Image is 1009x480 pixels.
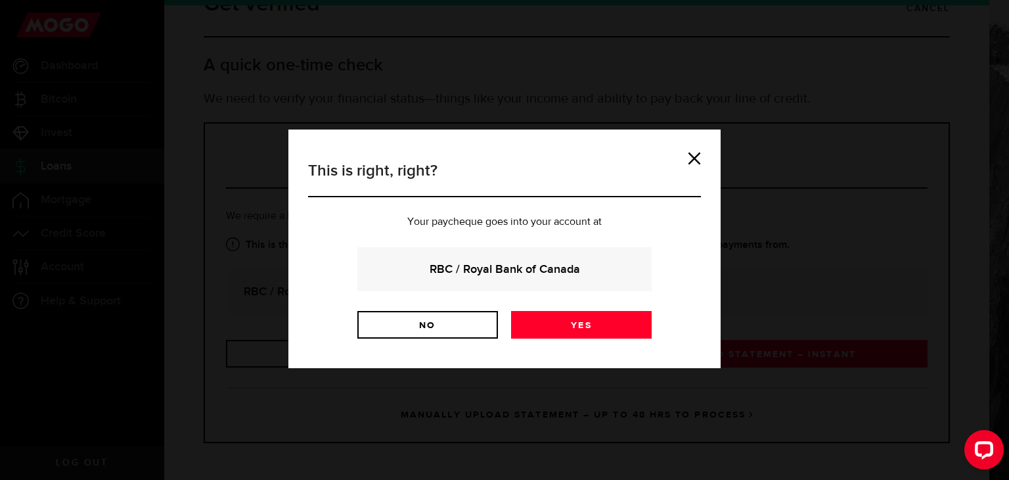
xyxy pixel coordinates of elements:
[375,260,634,278] strong: RBC / Royal Bank of Canada
[511,311,652,339] a: Yes
[308,217,701,228] p: Your paycheque goes into your account at
[308,159,701,197] h3: This is right, right?
[954,425,1009,480] iframe: LiveChat chat widget
[357,311,498,339] a: No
